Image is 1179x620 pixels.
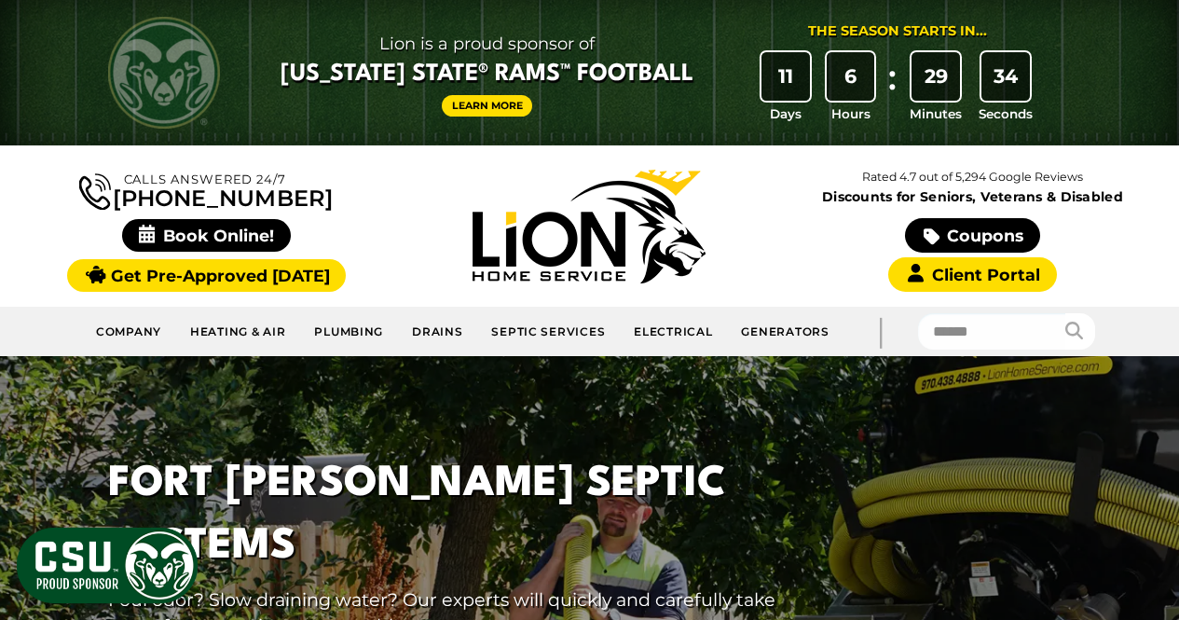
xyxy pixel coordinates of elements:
a: Client Portal [888,257,1056,292]
a: Drains [398,314,477,349]
a: Electrical [620,314,727,349]
a: Plumbing [300,314,398,349]
span: Lion is a proud sponsor of [281,29,693,59]
a: Heating & Air [176,314,300,349]
span: Days [770,104,802,123]
div: 11 [761,52,810,101]
a: Learn More [442,95,533,117]
div: | [843,307,918,356]
a: Coupons [905,218,1039,253]
p: Rated 4.7 out of 5,294 Google Reviews [781,167,1164,187]
div: 6 [827,52,875,101]
a: Get Pre-Approved [DATE] [67,259,346,292]
h1: Fort [PERSON_NAME] Septic Systems [108,453,787,578]
span: Discounts for Seniors, Veterans & Disabled [785,190,1160,203]
img: CSU Sponsor Badge [14,525,200,606]
a: Company [82,314,176,349]
img: Lion Home Service [473,170,706,283]
span: Hours [831,104,871,123]
div: The Season Starts in... [808,21,987,42]
a: Generators [727,314,843,349]
span: Seconds [979,104,1033,123]
div: 34 [981,52,1030,101]
div: : [883,52,901,124]
span: Book Online! [122,219,291,252]
a: Septic Services [477,314,620,349]
div: 29 [912,52,960,101]
span: [US_STATE] State® Rams™ Football [281,59,693,90]
span: Minutes [910,104,962,123]
a: [PHONE_NUMBER] [79,170,333,210]
img: CSU Rams logo [108,17,220,129]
